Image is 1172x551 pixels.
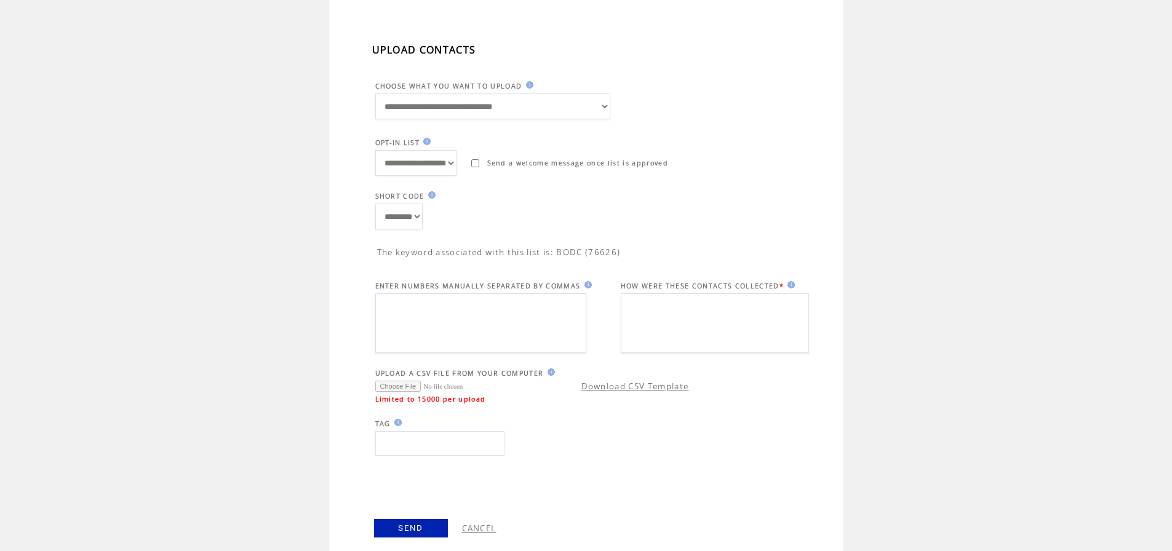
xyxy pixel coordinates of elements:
img: help.gif [544,368,555,376]
span: CHOOSE WHAT YOU WANT TO UPLOAD [375,82,522,90]
img: help.gif [784,281,795,288]
span: HOW WERE THESE CONTACTS COLLECTED [621,282,779,290]
img: help.gif [425,191,436,199]
span: ENTER NUMBERS MANUALLY SEPARATED BY COMMAS [375,282,581,290]
span: UPLOAD CONTACTS [372,43,476,57]
img: help.gif [522,81,533,89]
span: OPT-IN LIST [375,138,420,147]
span: Send a welcome message once list is approved [487,159,669,167]
span: TAG [375,419,391,428]
a: CANCEL [462,523,496,534]
span: Limited to 15000 per upload [375,395,486,403]
img: help.gif [420,138,431,145]
span: The keyword associated with this list is: [377,247,554,258]
a: Download CSV Template [581,381,689,392]
img: help.gif [391,419,402,426]
span: UPLOAD A CSV FILE FROM YOUR COMPUTER [375,369,544,378]
a: SEND [374,519,448,537]
span: SHORT CODE [375,192,425,200]
img: help.gif [581,281,592,288]
span: BODC (76626) [556,247,620,258]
